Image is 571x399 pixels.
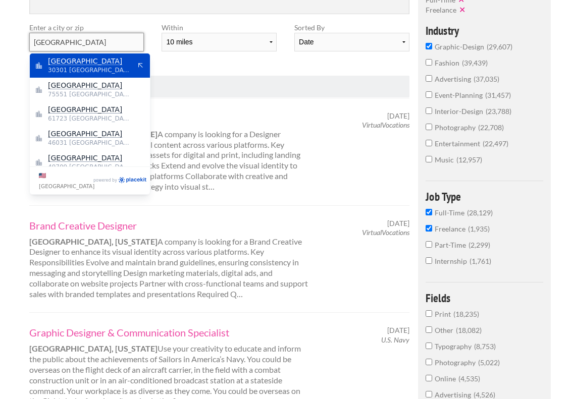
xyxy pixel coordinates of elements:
[29,111,310,125] a: Brand and Visual Designer
[435,342,474,351] span: Typography
[435,107,486,116] span: interior-design
[426,241,432,248] input: Part-Time2,299
[39,183,94,189] span: [GEOGRAPHIC_DATA]
[426,191,543,202] h4: Job Type
[462,59,488,67] span: 39,439
[435,358,478,367] span: Photography
[387,326,409,335] span: [DATE]
[474,390,495,399] span: 4,526
[435,326,456,334] span: Other
[435,374,458,383] span: Online
[48,114,131,123] span: 61723 [GEOGRAPHIC_DATA]
[453,310,479,318] span: 18,235
[426,359,432,365] input: Photography5,022
[435,224,468,233] span: Freelance
[456,326,482,334] span: 18,082
[435,123,478,132] span: photography
[294,33,409,51] select: Sort results by
[483,139,508,148] span: 22,497
[435,310,453,318] span: Print
[456,155,482,164] span: 12,957
[387,111,409,121] span: [DATE]
[118,177,147,185] a: PlaceKit.io
[467,208,493,217] span: 28,129
[426,310,432,317] input: Print18,235
[39,170,92,191] label: Change country
[48,162,131,172] span: 49709 [GEOGRAPHIC_DATA]
[426,75,432,82] input: advertising37,035
[48,138,131,147] span: 46031 [GEOGRAPHIC_DATA]
[362,121,409,129] em: VirtualVocations
[470,257,491,265] span: 1,761
[426,107,432,114] input: interior-design23,788
[426,225,432,232] input: Freelance1,935
[435,390,474,399] span: Advertising
[48,66,131,75] span: 30301 [GEOGRAPHIC_DATA]
[435,75,474,83] span: advertising
[21,219,319,300] div: A company is looking for a Brand Creative Designer to enhance its visual identity across various ...
[426,326,432,333] input: Other18,082
[29,219,310,232] a: Brand Creative Designer
[29,22,144,33] label: Enter a city or zip
[48,81,122,89] mark: [GEOGRAPHIC_DATA]
[136,61,145,70] button: Apply suggestion
[426,209,432,215] input: Full-Time28,129
[474,342,496,351] span: 8,753
[294,22,409,33] label: Sorted By
[426,59,432,66] input: fashion39,439
[426,91,432,98] input: event-planning31,457
[362,228,409,237] em: VirtualVocations
[426,156,432,162] input: music12,957
[456,5,471,15] button: ✕
[29,326,310,339] a: Graphic Designer & Communication Specialist
[468,224,490,233] span: 1,935
[435,42,487,51] span: graphic-design
[29,344,158,353] strong: [GEOGRAPHIC_DATA], [US_STATE]
[435,208,467,217] span: Full-Time
[435,91,485,99] span: event-planning
[48,130,122,138] mark: [GEOGRAPHIC_DATA]
[478,123,504,132] span: 22,708
[387,219,409,228] span: [DATE]
[426,25,543,36] h4: Industry
[469,241,490,249] span: 2,299
[485,91,511,99] span: 31,457
[426,343,432,349] input: Typography8,753
[93,177,117,185] span: Powered by
[426,292,543,304] h4: Fields
[486,107,511,116] span: 23,788
[381,335,409,344] em: U.S. Navy
[426,140,432,146] input: entertainment22,497
[426,124,432,130] input: photography22,708
[162,22,276,33] label: Within
[435,139,483,148] span: entertainment
[48,57,122,65] mark: [GEOGRAPHIC_DATA]
[435,155,456,164] span: music
[487,42,512,51] span: 29,607
[426,43,432,49] input: graphic-design29,607
[435,59,462,67] span: fashion
[426,391,432,397] input: Advertising4,526
[48,90,131,99] span: 75551 [GEOGRAPHIC_DATA]
[426,257,432,264] input: Internship1,761
[426,375,432,381] input: Online4,535
[435,257,470,265] span: Internship
[48,154,122,162] mark: [GEOGRAPHIC_DATA]
[21,111,319,192] div: A company is looking for a Designer (Contract) to create engaging visual content across various p...
[29,237,158,246] strong: [GEOGRAPHIC_DATA], [US_STATE]
[474,75,499,83] span: 37,035
[426,6,456,14] span: Freelance
[48,105,122,113] mark: [GEOGRAPHIC_DATA]
[478,358,500,367] span: 5,022
[30,53,150,166] div: Address suggestions
[435,241,469,249] span: Part-Time
[458,374,480,383] span: 4,535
